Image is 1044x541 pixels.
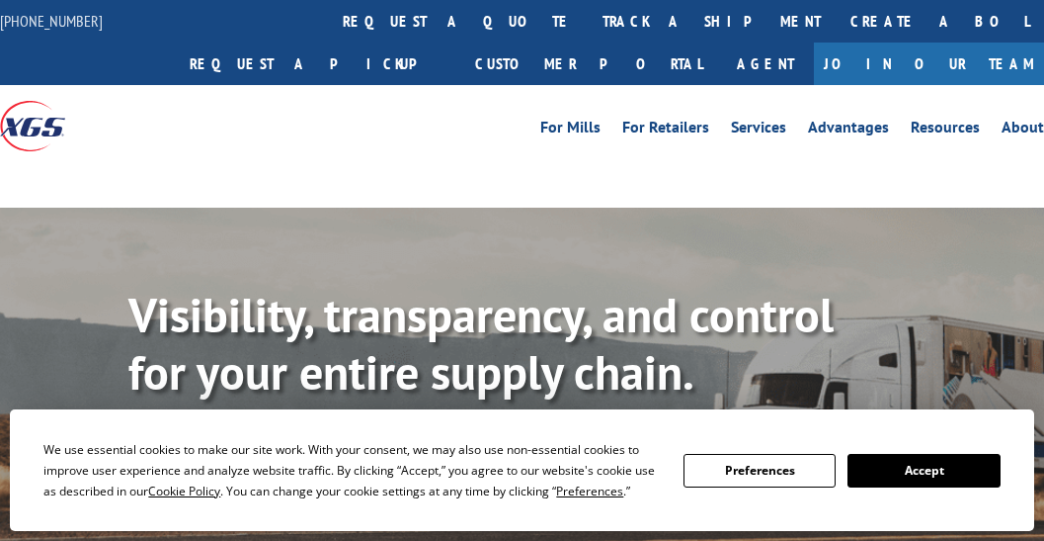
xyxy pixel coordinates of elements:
[175,43,460,85] a: Request a pickup
[847,454,1000,488] button: Accept
[460,43,717,85] a: Customer Portal
[731,120,786,141] a: Services
[911,120,980,141] a: Resources
[814,43,1044,85] a: Join Our Team
[1002,120,1044,141] a: About
[622,120,709,141] a: For Retailers
[148,483,220,499] span: Cookie Policy
[540,120,601,141] a: For Mills
[717,43,814,85] a: Agent
[556,483,623,499] span: Preferences
[128,284,834,403] b: Visibility, transparency, and control for your entire supply chain.
[683,454,836,488] button: Preferences
[43,439,660,501] div: We use essential cookies to make our site work. With your consent, we may also use non-essential ...
[10,409,1034,531] div: Cookie Consent Prompt
[808,120,889,141] a: Advantages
